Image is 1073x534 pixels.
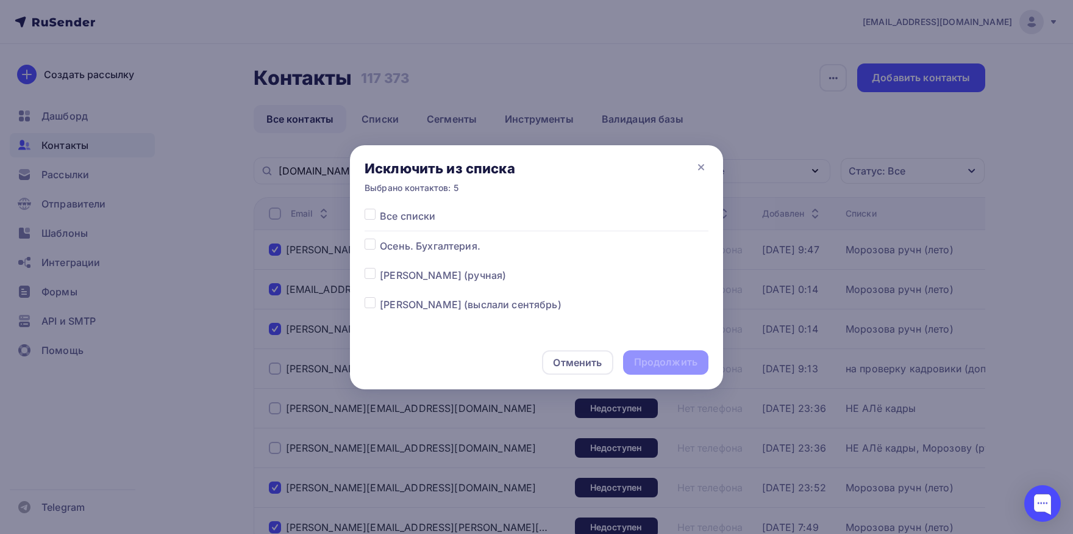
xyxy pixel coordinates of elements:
div: Выбрано контактов: 5 [365,182,515,194]
div: Отменить [553,355,602,370]
span: Осень. Бухгалтерия. [380,239,480,253]
span: Все списки [380,209,435,223]
span: [PERSON_NAME] (выслали сентябрь) [380,297,561,312]
div: Исключить из списка [365,160,515,177]
span: [PERSON_NAME] (ручная) [380,268,506,283]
